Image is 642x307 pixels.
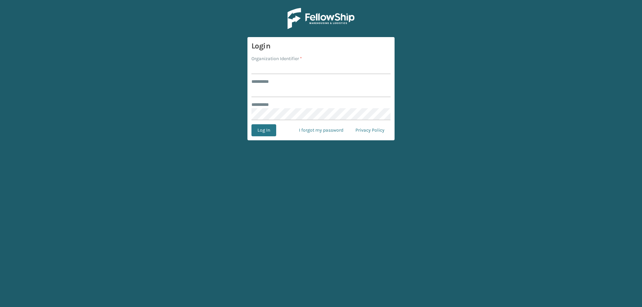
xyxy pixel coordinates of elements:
a: Privacy Policy [349,124,391,136]
a: I forgot my password [293,124,349,136]
button: Log In [251,124,276,136]
img: Logo [288,8,354,29]
h3: Login [251,41,391,51]
label: Organization Identifier [251,55,302,62]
